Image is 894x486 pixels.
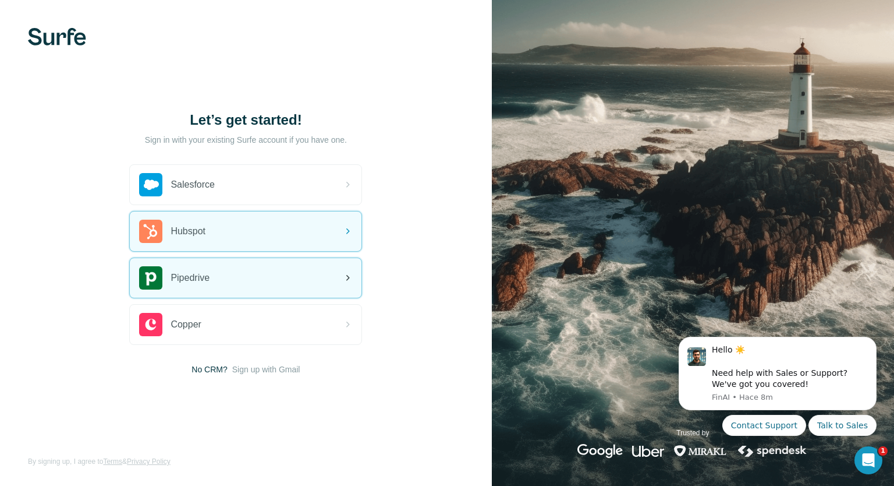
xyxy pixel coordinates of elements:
[577,444,623,458] img: google's logo
[191,364,227,375] span: No CRM?
[632,444,664,458] img: uber's logo
[127,457,171,466] a: Privacy Policy
[145,134,347,146] p: Sign in with your existing Surfe account if you have one.
[736,444,808,458] img: spendesk's logo
[854,446,882,474] iframe: Intercom live chat
[139,173,162,196] img: salesforce's logo
[673,444,727,458] img: mirakl's logo
[129,111,362,129] h1: Let’s get started!
[171,224,205,238] span: Hubspot
[28,456,171,467] span: By signing up, I agree to &
[171,271,210,285] span: Pipedrive
[28,28,86,45] img: Surfe's logo
[139,313,162,336] img: copper's logo
[103,457,122,466] a: Terms
[139,220,162,243] img: hubspot's logo
[171,178,215,192] span: Salesforce
[232,364,300,375] button: Sign up with Gmail
[171,318,201,332] span: Copper
[878,446,888,456] span: 1
[661,327,894,443] iframe: Intercom notifications mensaje
[139,266,162,290] img: pipedrive's logo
